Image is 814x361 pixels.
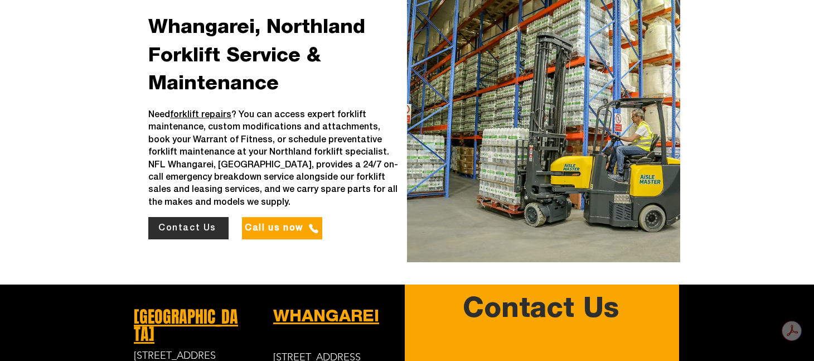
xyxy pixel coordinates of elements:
a: Call us now [242,217,322,239]
span: Call us now [245,223,303,233]
h2: Contact Us [418,292,663,323]
span: [GEOGRAPHIC_DATA] [134,305,238,346]
a: [GEOGRAPHIC_DATA] [134,307,238,345]
a: Contact Us [148,217,229,239]
a: WHANGAREI [273,305,379,325]
span: Need ? You can access expert forklift maintenance, custom modifications and attachments, book you... [148,111,398,206]
span: Contact Us [158,223,216,233]
span: Whangarei, Northland Forklift Service & Maintenance [148,14,365,94]
a: forklift repairs [170,111,231,119]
